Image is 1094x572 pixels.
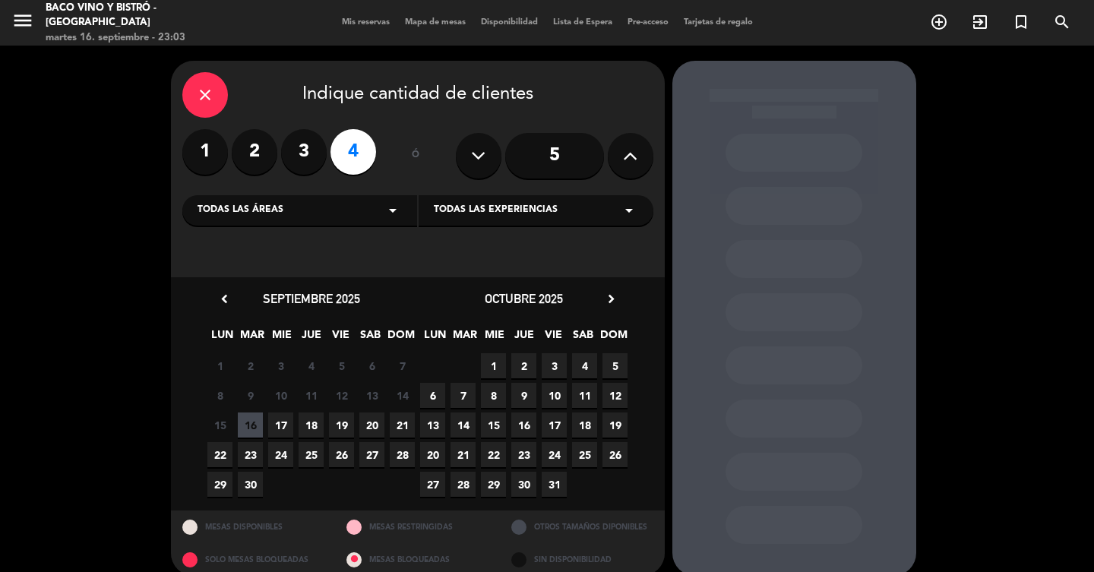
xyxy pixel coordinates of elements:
[281,129,327,175] label: 3
[500,510,665,543] div: OTROS TAMAÑOS DIPONIBLES
[676,18,760,27] span: Tarjetas de regalo
[1053,13,1071,31] i: search
[603,291,619,307] i: chevron_right
[182,129,228,175] label: 1
[239,326,264,351] span: MAR
[602,383,628,408] span: 12
[207,442,232,467] span: 22
[572,442,597,467] span: 25
[451,472,476,497] span: 28
[11,9,34,37] button: menu
[602,412,628,438] span: 19
[434,203,558,218] span: Todas las experiencias
[572,353,597,378] span: 4
[390,412,415,438] span: 21
[481,412,506,438] span: 15
[420,472,445,497] span: 27
[359,442,384,467] span: 27
[620,18,676,27] span: Pre-acceso
[511,442,536,467] span: 23
[390,383,415,408] span: 14
[1012,13,1030,31] i: turned_in_not
[171,510,336,543] div: MESAS DISPONIBLES
[545,18,620,27] span: Lista de Espera
[232,129,277,175] label: 2
[207,472,232,497] span: 29
[335,510,500,543] div: MESAS RESTRINGIDAS
[329,412,354,438] span: 19
[542,412,567,438] span: 17
[196,86,214,104] i: close
[451,412,476,438] span: 14
[452,326,477,351] span: MAR
[542,383,567,408] span: 10
[571,326,596,351] span: SAB
[359,412,384,438] span: 20
[420,383,445,408] span: 6
[481,353,506,378] span: 1
[391,129,441,182] div: ó
[542,353,567,378] span: 3
[263,291,360,306] span: septiembre 2025
[481,472,506,497] span: 29
[511,472,536,497] span: 30
[299,412,324,438] span: 18
[473,18,545,27] span: Disponibilidad
[602,353,628,378] span: 5
[46,30,262,46] div: martes 16. septiembre - 23:03
[238,472,263,497] span: 30
[511,353,536,378] span: 2
[451,442,476,467] span: 21
[329,442,354,467] span: 26
[238,412,263,438] span: 16
[268,353,293,378] span: 3
[11,9,34,32] i: menu
[268,442,293,467] span: 24
[299,383,324,408] span: 11
[210,326,235,351] span: LUN
[358,326,383,351] span: SAB
[328,326,353,351] span: VIE
[207,383,232,408] span: 8
[511,412,536,438] span: 16
[572,383,597,408] span: 11
[334,18,397,27] span: Mis reservas
[299,353,324,378] span: 4
[451,383,476,408] span: 7
[482,326,507,351] span: MIE
[485,291,563,306] span: octubre 2025
[481,383,506,408] span: 8
[930,13,948,31] i: add_circle_outline
[572,412,597,438] span: 18
[602,442,628,467] span: 26
[620,201,638,220] i: arrow_drop_down
[387,326,413,351] span: DOM
[511,383,536,408] span: 9
[299,326,324,351] span: JUE
[600,326,625,351] span: DOM
[420,412,445,438] span: 13
[198,203,283,218] span: Todas las áreas
[268,383,293,408] span: 10
[397,18,473,27] span: Mapa de mesas
[238,353,263,378] span: 2
[971,13,989,31] i: exit_to_app
[420,442,445,467] span: 20
[541,326,566,351] span: VIE
[329,353,354,378] span: 5
[390,353,415,378] span: 7
[238,442,263,467] span: 23
[330,129,376,175] label: 4
[207,353,232,378] span: 1
[268,412,293,438] span: 17
[542,472,567,497] span: 31
[299,442,324,467] span: 25
[359,383,384,408] span: 13
[182,72,653,118] div: Indique cantidad de clientes
[481,442,506,467] span: 22
[542,442,567,467] span: 24
[359,353,384,378] span: 6
[511,326,536,351] span: JUE
[217,291,232,307] i: chevron_left
[207,412,232,438] span: 15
